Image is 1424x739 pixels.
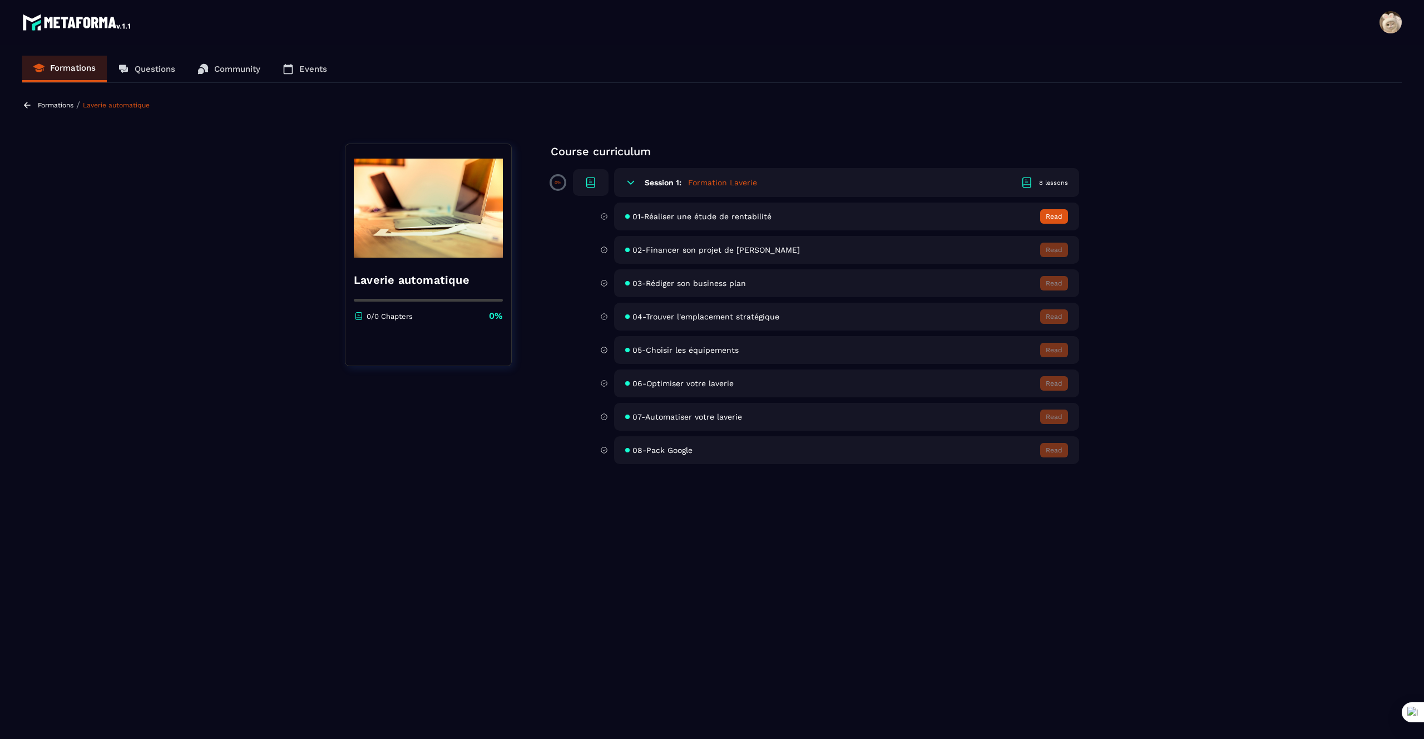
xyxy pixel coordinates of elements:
[555,180,561,185] p: 0%
[186,56,271,82] a: Community
[367,312,413,321] p: 0/0 Chapters
[299,64,327,74] p: Events
[1040,376,1068,391] button: Read
[688,177,757,188] h5: Formation Laverie
[354,272,503,288] h4: Laverie automatique
[632,412,742,421] span: 07-Automatiser votre laverie
[1040,243,1068,257] button: Read
[214,64,260,74] p: Community
[632,212,772,221] span: 01-Réaliser une étude de rentabilité
[551,144,1079,159] p: Course curriculum
[632,279,746,288] span: 03-Rédiger son business plan
[50,63,96,73] p: Formations
[22,56,107,82] a: Formations
[38,101,73,109] a: Formations
[645,178,681,187] h6: Session 1:
[632,446,693,455] span: 08-Pack Google
[1040,309,1068,324] button: Read
[135,64,175,74] p: Questions
[76,100,80,110] span: /
[271,56,338,82] a: Events
[22,11,132,33] img: logo
[632,346,739,354] span: 05-Choisir les équipements
[632,312,779,321] span: 04-Trouver l'emplacement stratégique
[1040,410,1068,424] button: Read
[107,56,186,82] a: Questions
[632,379,734,388] span: 06-Optimiser votre laverie
[1039,179,1068,187] div: 8 lessons
[1040,276,1068,290] button: Read
[354,152,503,264] img: banner
[83,101,150,109] a: Laverie automatique
[1040,343,1068,357] button: Read
[489,310,503,322] p: 0%
[632,245,800,254] span: 02-Financer son projet de [PERSON_NAME]
[1040,443,1068,457] button: Read
[1040,209,1068,224] button: Read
